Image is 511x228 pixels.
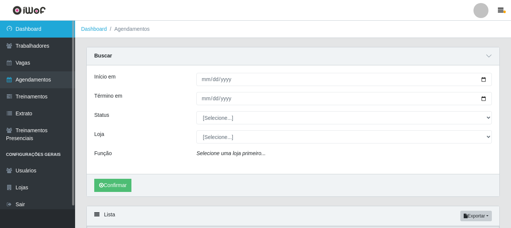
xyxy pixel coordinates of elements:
[94,111,109,119] label: Status
[460,211,492,221] button: Exportar
[107,25,150,33] li: Agendamentos
[196,150,265,156] i: Selecione uma loja primeiro...
[196,92,492,105] input: 00/00/0000
[94,149,112,157] label: Função
[94,73,116,81] label: Início em
[12,6,46,15] img: CoreUI Logo
[87,206,499,226] div: Lista
[94,53,112,59] strong: Buscar
[75,21,511,38] nav: breadcrumb
[196,73,492,86] input: 00/00/0000
[81,26,107,32] a: Dashboard
[94,130,104,138] label: Loja
[94,92,122,100] label: Término em
[94,179,131,192] button: Confirmar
